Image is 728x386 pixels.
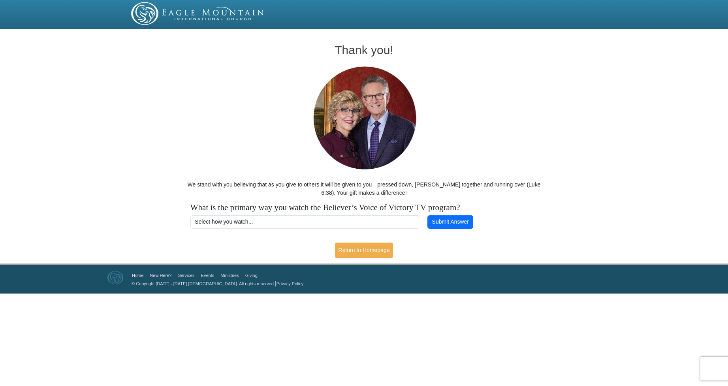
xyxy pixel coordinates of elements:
h4: What is the primary way you watch the Believer’s Voice of Victory TV program? [190,203,538,213]
a: Giving [245,273,258,278]
p: We stand with you believing that as you give to others it will be given to you—pressed down, [PER... [186,181,542,197]
a: Events [201,273,214,278]
a: Return to Homepage [335,243,393,258]
img: Pastors George and Terri Pearsons [306,64,422,173]
a: © Copyright [DATE] - [DATE] [DEMOGRAPHIC_DATA]. All rights reserved. [132,281,275,286]
a: Home [132,273,143,278]
a: New Here? [150,273,171,278]
a: Ministries [220,273,239,278]
img: Eagle Mountain International Church [107,271,123,284]
img: EMIC [131,2,265,25]
p: | [129,279,303,288]
button: Submit Answer [427,215,473,229]
a: Privacy Policy [277,281,303,286]
h1: Thank you! [186,43,542,56]
a: Services [178,273,194,278]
